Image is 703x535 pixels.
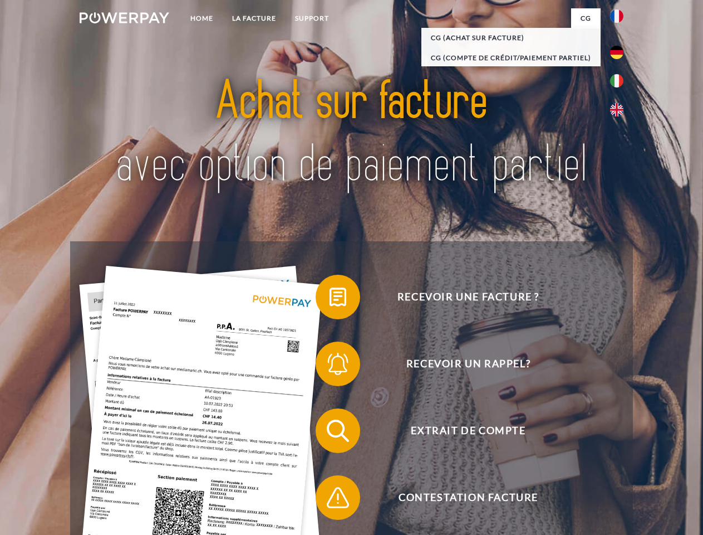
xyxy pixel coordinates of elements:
[421,48,601,68] a: CG (Compte de crédit/paiement partiel)
[316,475,605,520] button: Contestation Facture
[316,275,605,319] button: Recevoir une facture ?
[610,103,623,116] img: en
[324,350,352,378] img: qb_bell.svg
[332,275,604,319] span: Recevoir une facture ?
[421,28,601,48] a: CG (achat sur facture)
[324,417,352,445] img: qb_search.svg
[80,12,169,23] img: logo-powerpay-white.svg
[106,53,597,213] img: title-powerpay_fr.svg
[286,8,338,28] a: Support
[181,8,223,28] a: Home
[223,8,286,28] a: LA FACTURE
[571,8,601,28] a: CG
[316,408,605,453] button: Extrait de compte
[324,283,352,311] img: qb_bill.svg
[610,74,623,87] img: it
[316,342,605,386] button: Recevoir un rappel?
[332,475,604,520] span: Contestation Facture
[332,408,604,453] span: Extrait de compte
[610,9,623,23] img: fr
[332,342,604,386] span: Recevoir un rappel?
[324,484,352,512] img: qb_warning.svg
[610,46,623,59] img: de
